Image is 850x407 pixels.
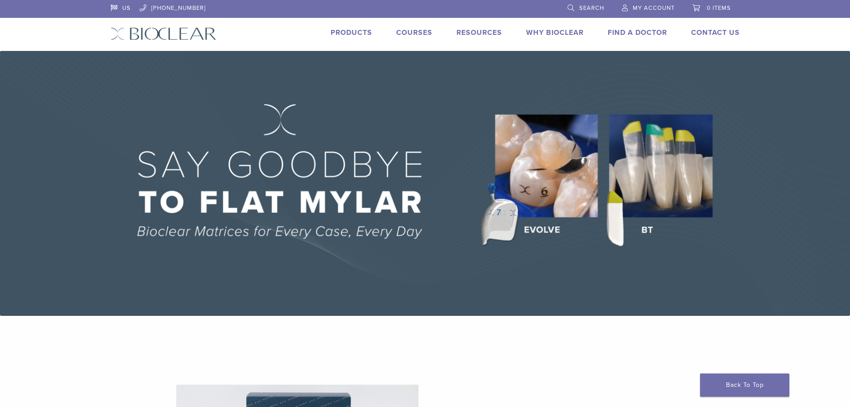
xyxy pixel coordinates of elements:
[579,4,604,12] span: Search
[396,28,432,37] a: Courses
[456,28,502,37] a: Resources
[707,4,731,12] span: 0 items
[111,27,216,40] img: Bioclear
[526,28,584,37] a: Why Bioclear
[691,28,740,37] a: Contact Us
[331,28,372,37] a: Products
[700,373,789,397] a: Back To Top
[608,28,667,37] a: Find A Doctor
[633,4,675,12] span: My Account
